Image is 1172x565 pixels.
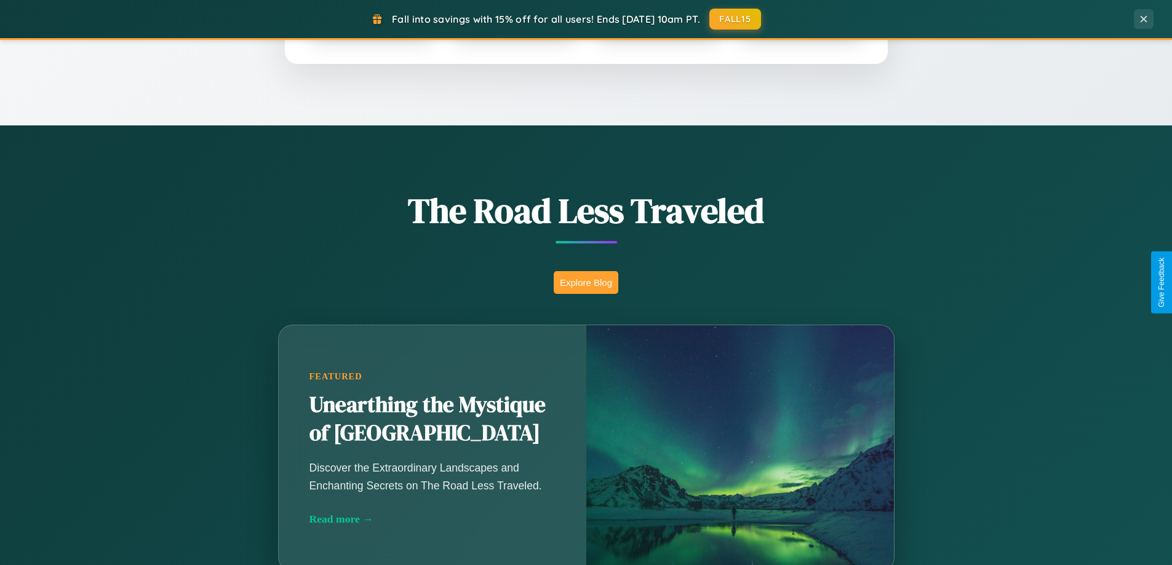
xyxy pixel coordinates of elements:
h2: Unearthing the Mystique of [GEOGRAPHIC_DATA] [309,391,556,448]
div: Give Feedback [1157,258,1166,307]
p: Discover the Extraordinary Landscapes and Enchanting Secrets on The Road Less Traveled. [309,459,556,494]
h1: The Road Less Traveled [217,187,955,234]
button: Explore Blog [554,271,618,294]
div: Read more → [309,513,556,526]
span: Fall into savings with 15% off for all users! Ends [DATE] 10am PT. [392,13,700,25]
button: FALL15 [709,9,761,30]
div: Featured [309,371,556,382]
